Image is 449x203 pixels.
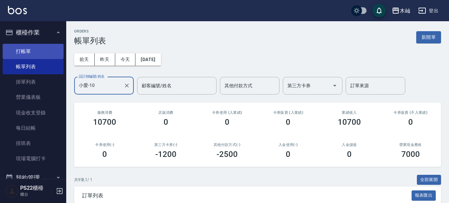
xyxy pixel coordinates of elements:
[412,192,436,198] a: 報表匯出
[3,169,64,186] button: 預約管理
[3,44,64,59] a: 打帳單
[388,110,433,115] h2: 卡券販賣 (不入業績)
[416,34,441,40] a: 新開單
[3,136,64,151] a: 排班表
[389,4,413,18] button: 木屾
[217,150,238,159] h3: -2500
[3,151,64,166] a: 現場電腦打卡
[74,53,95,66] button: 前天
[3,120,64,136] a: 每日結帳
[74,29,106,34] h2: ORDERS
[3,74,64,90] a: 掛單列表
[115,53,136,66] button: 今天
[95,53,115,66] button: 昨天
[3,90,64,105] a: 營業儀表板
[20,191,54,197] p: 櫃台
[408,117,413,127] h3: 0
[327,110,372,115] h2: 業績收入
[8,6,27,14] img: Logo
[388,143,433,147] h2: 營業現金應收
[329,80,340,91] button: Open
[3,105,64,120] a: 現金收支登錄
[417,175,441,185] button: 全部展開
[3,59,64,74] a: 帳單列表
[338,117,361,127] h3: 10700
[155,150,176,159] h3: -1200
[286,117,290,127] h3: 0
[5,184,19,198] img: Person
[225,117,229,127] h3: 0
[416,5,441,17] button: 登出
[3,24,64,41] button: 櫃檯作業
[82,143,127,147] h2: 卡券使用(-)
[122,81,131,90] button: Clear
[143,143,189,147] h2: 第三方卡券(-)
[412,190,436,201] button: 報表匯出
[204,143,250,147] h2: 其他付款方式(-)
[143,110,189,115] h2: 店販消費
[266,110,311,115] h2: 卡券販賣 (入業績)
[164,117,168,127] h3: 0
[286,150,290,159] h3: 0
[204,110,250,115] h2: 卡券使用 (入業績)
[416,31,441,43] button: 新開單
[93,117,116,127] h3: 10700
[74,177,92,183] p: 共 9 筆, 1 / 1
[102,150,107,159] h3: 0
[327,143,372,147] h2: 入金儲值
[401,150,420,159] h3: 7000
[373,4,386,17] button: save
[347,150,352,159] h3: 0
[82,110,127,115] h3: 服務消費
[74,36,106,45] h3: 帳單列表
[266,143,311,147] h2: 入金使用(-)
[79,74,105,79] label: 設計師編號/姓名
[20,185,54,191] h5: PS22櫃檯
[82,192,412,199] span: 訂單列表
[400,7,410,15] div: 木屾
[135,53,161,66] button: [DATE]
